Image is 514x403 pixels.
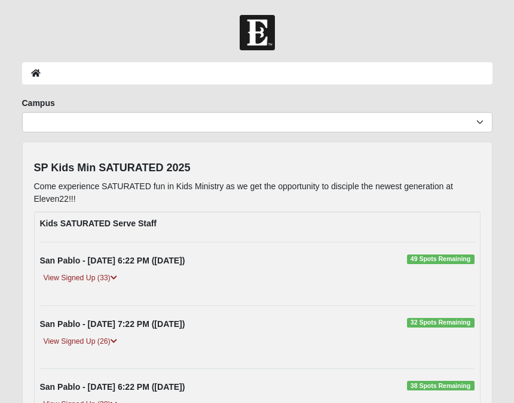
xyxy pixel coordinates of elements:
strong: Kids SATURATED Serve Staff [40,219,157,228]
strong: San Pablo - [DATE] 7:22 PM ([DATE]) [40,319,185,329]
span: 49 Spots Remaining [407,254,475,264]
span: 38 Spots Remaining [407,381,475,390]
h4: SP Kids Min SATURATED 2025 [34,162,481,175]
strong: San Pablo - [DATE] 6:22 PM ([DATE]) [40,382,185,392]
a: View Signed Up (26) [40,335,121,348]
img: Church of Eleven22 Logo [240,15,275,50]
strong: San Pablo - [DATE] 6:22 PM ([DATE]) [40,256,185,265]
label: Campus [22,97,55,109]
span: 32 Spots Remaining [407,318,475,328]
a: View Signed Up (33) [40,272,121,284]
p: Come experience SATURATED fun in Kids Ministry as we get the opportunity to disciple the newest g... [34,180,481,205]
